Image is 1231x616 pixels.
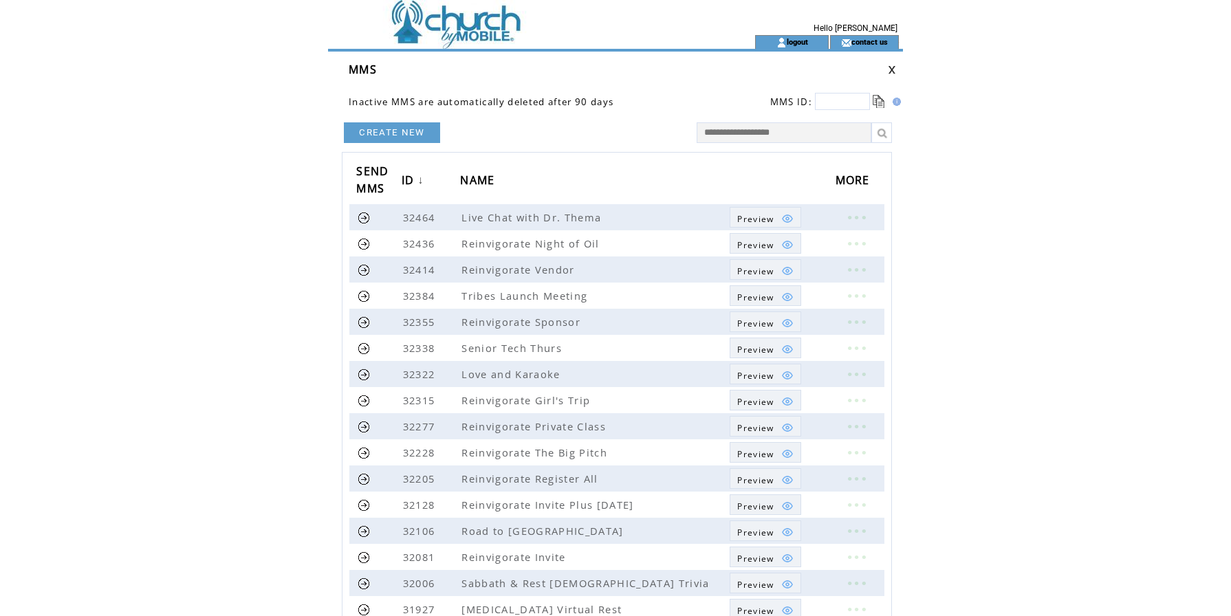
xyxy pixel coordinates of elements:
[730,416,800,437] a: Preview
[461,315,584,329] span: Reinvigorate Sponsor
[781,239,794,251] img: eye.png
[781,421,794,434] img: eye.png
[737,500,774,512] span: Show MMS preview
[781,343,794,355] img: eye.png
[403,315,439,329] span: 32355
[781,448,794,460] img: eye.png
[889,98,901,106] img: help.gif
[737,213,774,225] span: Show MMS preview
[781,317,794,329] img: eye.png
[461,210,604,224] span: Live Chat with Dr. Thema
[403,472,439,485] span: 32205
[781,369,794,382] img: eye.png
[781,265,794,277] img: eye.png
[730,442,800,463] a: Preview
[851,37,888,46] a: contact us
[461,367,563,381] span: Love and Karaoke
[403,550,439,564] span: 32081
[836,169,873,195] span: MORE
[349,62,377,77] span: MMS
[737,422,774,434] span: Show MMS preview
[781,212,794,225] img: eye.png
[403,341,439,355] span: 32338
[403,576,439,590] span: 32006
[737,344,774,355] span: Show MMS preview
[737,579,774,591] span: Show MMS preview
[461,576,712,590] span: Sabbath & Rest [DEMOGRAPHIC_DATA] Trivia
[781,395,794,408] img: eye.png
[403,210,439,224] span: 32464
[781,578,794,591] img: eye.png
[403,498,439,511] span: 32128
[461,263,578,276] span: Reinvigorate Vendor
[403,236,439,250] span: 32436
[403,393,439,407] span: 32315
[730,259,800,280] a: Preview
[781,474,794,486] img: eye.png
[737,239,774,251] span: Show MMS preview
[403,445,439,459] span: 32228
[737,448,774,460] span: Show MMS preview
[461,498,637,511] span: Reinvigorate Invite Plus [DATE]
[730,207,800,228] a: Preview
[730,233,800,254] a: Preview
[730,468,800,489] a: Preview
[737,291,774,303] span: Show MMS preview
[461,236,602,250] span: Reinvigorate Night of Oil
[730,338,800,358] a: Preview
[730,494,800,515] a: Preview
[403,367,439,381] span: 32322
[737,553,774,564] span: Show MMS preview
[737,527,774,538] span: Show MMS preview
[814,23,897,33] span: Hello [PERSON_NAME]
[460,168,501,194] a: NAME
[403,524,439,538] span: 32106
[344,122,440,143] a: CREATE NEW
[461,445,611,459] span: Reinvigorate The Big Pitch
[781,526,794,538] img: eye.png
[461,289,591,302] span: Tribes Launch Meeting
[403,419,439,433] span: 32277
[737,396,774,408] span: Show MMS preview
[781,552,794,564] img: eye.png
[776,37,787,48] img: account_icon.gif
[461,602,625,616] span: [MEDICAL_DATA] Virtual Rest
[460,169,498,195] span: NAME
[461,419,609,433] span: Reinvigorate Private Class
[403,602,439,616] span: 31927
[730,390,800,410] a: Preview
[461,472,601,485] span: Reinvigorate Register All
[730,573,800,593] a: Preview
[781,291,794,303] img: eye.png
[737,265,774,277] span: Show MMS preview
[730,311,800,332] a: Preview
[787,37,808,46] a: logout
[781,500,794,512] img: eye.png
[730,364,800,384] a: Preview
[402,168,428,194] a: ID↓
[461,393,593,407] span: Reinvigorate Girl's Trip
[737,474,774,486] span: Show MMS preview
[356,160,389,203] span: SEND MMS
[770,96,812,108] span: MMS ID:
[461,341,565,355] span: Senior Tech Thurs
[403,289,439,302] span: 32384
[402,169,418,195] span: ID
[461,550,569,564] span: Reinvigorate Invite
[737,318,774,329] span: Show MMS preview
[730,285,800,306] a: Preview
[737,370,774,382] span: Show MMS preview
[349,96,613,108] span: Inactive MMS are automatically deleted after 90 days
[730,520,800,541] a: Preview
[730,547,800,567] a: Preview
[841,37,851,48] img: contact_us_icon.gif
[461,524,627,538] span: Road to [GEOGRAPHIC_DATA]
[403,263,439,276] span: 32414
